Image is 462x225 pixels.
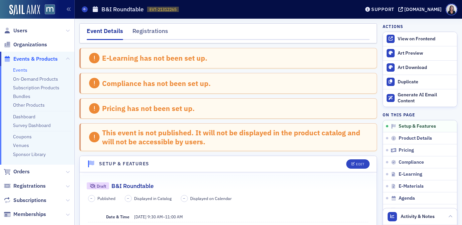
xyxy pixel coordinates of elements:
a: Other Products [13,102,45,108]
a: On-Demand Products [13,76,58,82]
a: Events [13,67,27,73]
div: Duplicate [398,79,454,85]
span: Orders [13,168,30,175]
span: E-Learning [399,171,422,177]
div: Draft [97,184,106,188]
h1: B&I Roundtable [101,5,144,13]
button: Duplicate [383,75,457,89]
span: Activity & Notes [401,213,435,220]
div: Art Preview [398,50,454,56]
h2: B&I Roundtable [111,182,154,190]
a: Events & Products [4,55,58,63]
span: Product Details [399,135,432,141]
span: Memberships [13,211,46,218]
h4: Actions [383,23,403,29]
div: Generate AI Email Content [398,92,454,104]
a: Venues [13,142,29,148]
a: View Homepage [40,4,55,16]
span: E-Materials [399,183,424,189]
span: Purchase Restrictions [399,207,446,213]
div: Art Download [398,65,454,71]
a: Survey Dashboard [13,122,51,128]
h4: On this page [383,112,457,118]
span: – [183,196,185,201]
div: Compliance has not been set up. [102,79,211,88]
div: This event is not published. It will not be displayed in the product catalog and will not be acce... [102,128,370,146]
img: SailAMX [9,5,40,15]
a: View on Frontend [383,32,457,46]
a: Bundles [13,93,30,99]
span: Subscriptions [13,197,46,204]
span: Pricing [399,147,414,153]
button: [DOMAIN_NAME] [398,7,444,12]
button: Edit [346,159,369,169]
a: Subscriptions [4,197,46,204]
div: Support [371,6,394,12]
a: Orders [4,168,30,175]
span: Registrations [13,182,46,190]
a: Organizations [4,41,47,48]
a: Dashboard [13,114,35,120]
a: Registrations [4,182,46,190]
span: Displayed on Calendar [190,195,232,201]
div: [DOMAIN_NAME] [404,6,442,12]
time: 11:00 AM [165,214,183,219]
span: Date & Time [106,214,129,219]
div: Pricing has not been set up. [102,104,195,113]
a: Memberships [4,211,46,218]
img: SailAMX [45,4,55,15]
div: Draft [87,182,109,189]
a: Art Download [383,60,457,75]
span: Organizations [13,41,47,48]
span: – [127,196,129,201]
button: Generate AI Email Content [383,89,457,107]
div: Registrations [132,27,168,39]
span: Setup & Features [399,123,436,129]
a: Sponsor Library [13,151,46,157]
div: E-Learning has not been set up. [102,54,207,62]
div: Event Details [87,27,123,40]
span: EVT-21312265 [149,7,176,12]
a: Art Preview [383,46,457,60]
div: Edit [356,162,364,166]
span: – [90,196,92,201]
a: Coupons [13,134,32,140]
span: – [134,214,183,219]
span: Events & Products [13,55,58,63]
a: Users [4,27,27,34]
span: Published [97,195,115,201]
time: 9:30 AM [147,214,163,219]
a: Subscription Products [13,85,59,91]
span: Profile [446,4,457,15]
span: Users [13,27,27,34]
span: Compliance [399,159,424,165]
span: [DATE] [134,214,146,219]
div: View on Frontend [398,36,454,42]
span: Displayed in Catalog [134,195,171,201]
span: Agenda [399,195,415,201]
h4: Setup & Features [99,160,149,167]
